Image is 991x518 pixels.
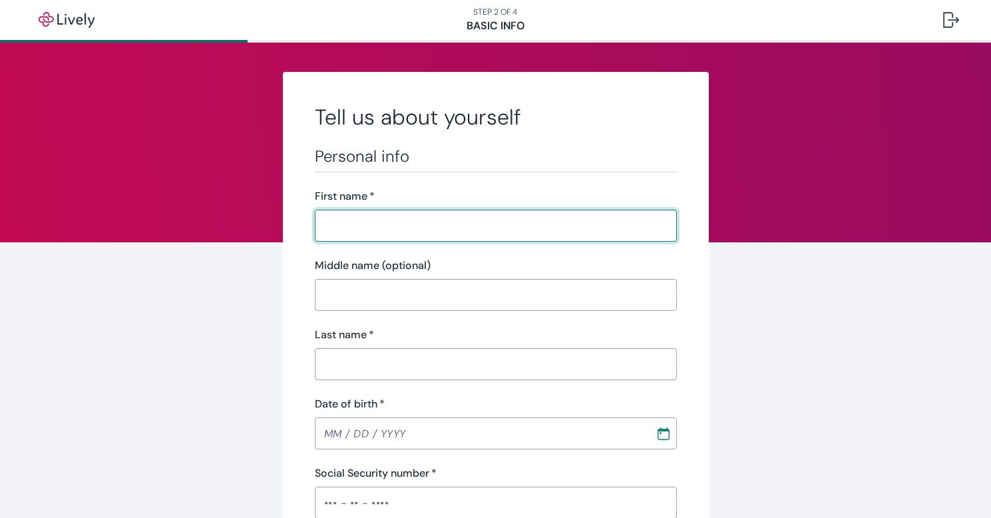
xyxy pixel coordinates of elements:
h3: Personal info [315,146,677,166]
img: Lively [29,12,104,28]
label: First name [315,188,375,204]
label: Social Security number [315,465,437,481]
button: Choose date [652,421,676,445]
input: ••• - •• - •••• [315,489,677,516]
label: Middle name (optional) [315,258,431,274]
label: Date of birth [315,396,385,412]
label: Last name [315,327,374,343]
button: Log out [932,4,970,36]
h2: Tell us about yourself [315,104,677,130]
input: MM / DD / YYYY [315,420,646,447]
svg: Calendar [657,427,670,440]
